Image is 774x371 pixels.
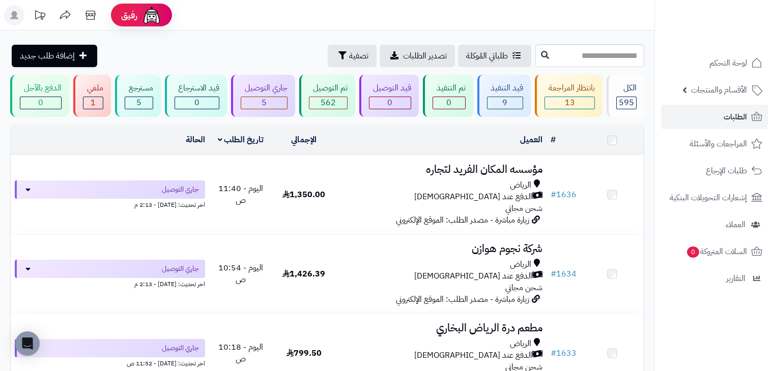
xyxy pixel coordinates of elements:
[15,331,40,356] div: Open Intercom Messenger
[414,350,532,361] span: الدفع عند [DEMOGRAPHIC_DATA]
[565,97,575,109] span: 13
[433,82,466,94] div: تم التنفيذ
[661,105,768,129] a: الطلبات
[619,97,634,109] span: 595
[433,97,465,109] div: 0
[15,199,205,209] div: اخر تحديث: [DATE] - 2:13 م
[387,97,392,109] span: 0
[510,259,531,270] span: الرياض
[396,214,529,226] span: زيارة مباشرة - مصدر الطلب: الموقع الإلكتروني
[505,202,542,214] span: شحن مجاني
[661,51,768,75] a: لوحة التحكم
[661,212,768,237] a: العملاء
[414,191,532,203] span: الدفع عند [DEMOGRAPHIC_DATA]
[282,189,325,201] span: 1,350.00
[339,243,542,255] h3: شركة نجوم هوازن
[661,239,768,264] a: السلات المتروكة0
[229,75,297,117] a: جاري التوصيل 5
[175,82,220,94] div: قيد الاسترجاع
[616,82,637,94] div: الكل
[396,293,529,305] span: زيارة مباشرة - مصدر الطلب: الموقع الإلكتروني
[71,75,113,117] a: ملغي 1
[661,132,768,156] a: المراجعات والأسئلة
[661,185,768,210] a: إشعارات التحويلات البنكية
[551,189,577,201] a: #1636
[175,97,219,109] div: 0
[309,82,348,94] div: تم التوصيل
[533,75,605,117] a: بانتظار المراجعة 13
[321,97,336,109] span: 562
[545,97,594,109] div: 13
[502,97,507,109] span: 9
[551,268,577,280] a: #1634
[83,82,103,94] div: ملغي
[12,45,97,67] a: إضافة طلب جديد
[505,282,542,294] span: شحن مجاني
[328,45,377,67] button: تصفية
[218,262,263,286] span: اليوم - 10:54 ص
[8,75,71,117] a: الدفع بالآجل 0
[686,244,747,259] span: السلات المتروكة
[218,341,263,365] span: اليوم - 10:18 ص
[186,134,205,146] a: الحالة
[421,75,475,117] a: تم التنفيذ 0
[282,268,325,280] span: 1,426.39
[27,5,52,28] a: تحديثات المنصة
[551,134,556,146] a: #
[690,137,747,151] span: المراجعات والأسئلة
[687,246,699,258] span: 0
[726,218,746,232] span: العملاء
[403,50,447,62] span: تصدير الطلبات
[706,164,747,178] span: طلبات الإرجاع
[551,268,556,280] span: #
[125,82,153,94] div: مسترجع
[297,75,357,117] a: تم التوصيل 562
[286,347,322,359] span: 799.50
[309,97,347,109] div: 562
[551,347,556,359] span: #
[670,191,747,205] span: إشعارات التحويلات البنكية
[349,50,368,62] span: تصفية
[487,82,524,94] div: قيد التنفيذ
[520,134,542,146] a: العميل
[121,9,137,21] span: رفيق
[339,322,542,334] h3: مطعم درة الرياض البخاري
[241,82,288,94] div: جاري التوصيل
[15,278,205,289] div: اخر تحديث: [DATE] - 2:13 م
[446,97,451,109] span: 0
[262,97,267,109] span: 5
[136,97,141,109] span: 5
[488,97,523,109] div: 9
[551,189,556,201] span: #
[369,82,411,94] div: قيد التوصيل
[458,45,531,67] a: طلباتي المُوكلة
[38,97,43,109] span: 0
[661,159,768,183] a: طلبات الإرجاع
[605,75,646,117] a: الكل595
[241,97,287,109] div: 5
[369,97,411,109] div: 0
[357,75,421,117] a: قيد التوصيل 0
[726,271,746,286] span: التقارير
[691,83,747,97] span: الأقسام والمنتجات
[339,164,542,175] h3: مؤسسه المكان الفريد لتجاره
[705,28,764,50] img: logo-2.png
[709,56,747,70] span: لوحة التحكم
[291,134,317,146] a: الإجمالي
[194,97,199,109] span: 0
[661,266,768,291] a: التقارير
[218,134,264,146] a: تاريخ الطلب
[83,97,103,109] div: 1
[162,264,199,274] span: جاري التوصيل
[162,184,199,195] span: جاري التوصيل
[163,75,230,117] a: قيد الاسترجاع 0
[91,97,96,109] span: 1
[510,179,531,191] span: الرياض
[20,97,61,109] div: 0
[475,75,533,117] a: قيد التنفيذ 9
[414,270,532,282] span: الدفع عند [DEMOGRAPHIC_DATA]
[380,45,455,67] a: تصدير الطلبات
[125,97,153,109] div: 5
[724,110,747,124] span: الطلبات
[551,347,577,359] a: #1633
